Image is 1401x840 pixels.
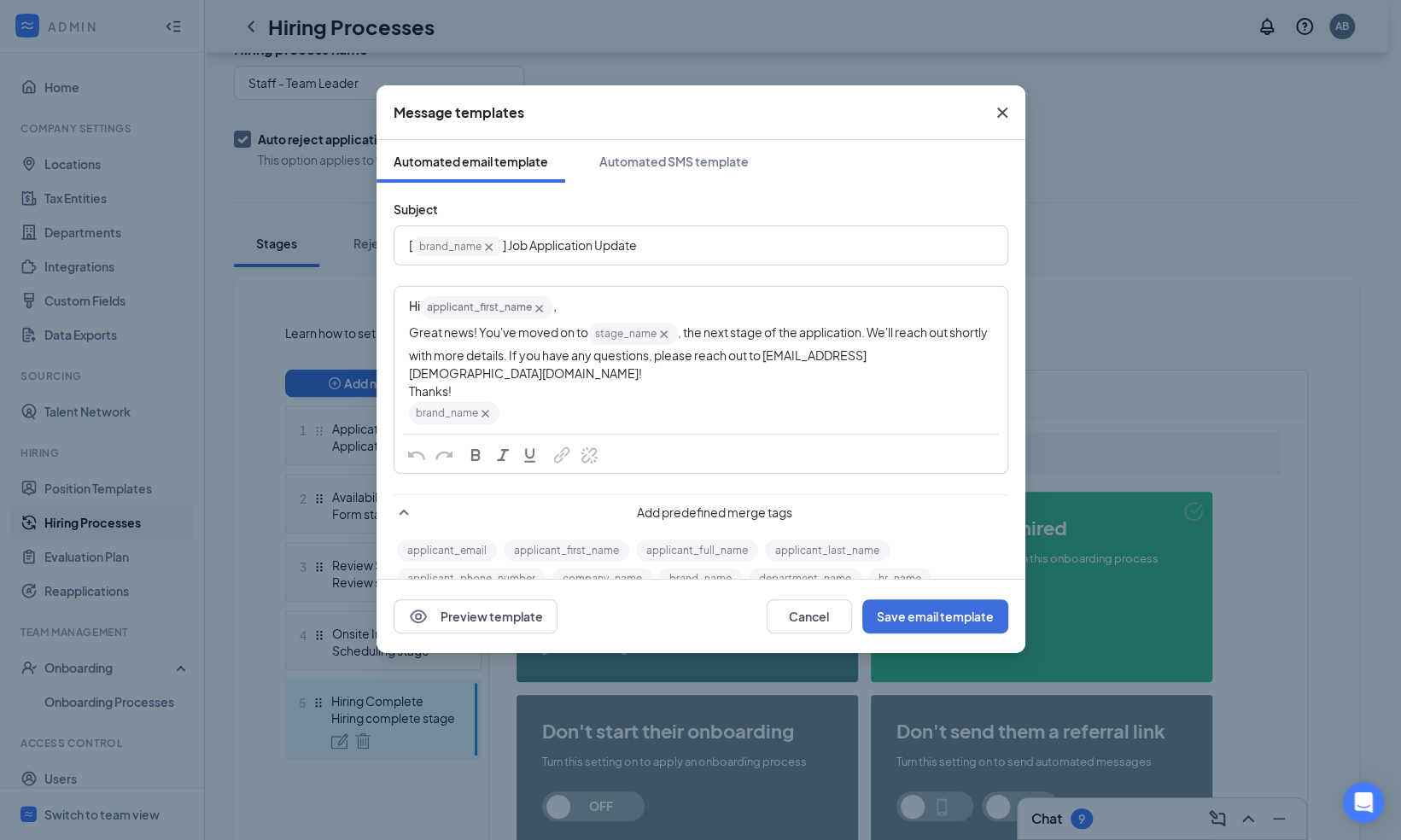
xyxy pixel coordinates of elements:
[517,443,544,469] button: Underline
[409,324,989,381] span: , the next stage of the application. We'll reach out shortly with more details. If you have any q...
[553,298,557,313] span: ,
[420,296,553,318] span: applicant_first_name‌‌‌‌
[394,153,548,170] div: Automated email template
[397,540,497,561] button: applicant_email
[395,288,1007,433] div: Edit text
[394,201,438,217] span: Subject
[394,103,524,122] div: Message templates
[394,599,557,633] button: EyePreview template
[979,85,1025,140] button: Close
[409,298,420,313] span: Hi
[394,502,414,522] svg: SmallChevronUp
[765,540,890,561] button: applicant_last_name
[421,504,1008,521] span: Add predefined merge tags
[409,402,499,424] span: brand_name‌‌‌‌
[548,443,575,469] button: Link
[749,568,861,589] button: department_name
[408,606,429,627] svg: Eye
[462,443,489,469] button: Bold
[767,599,852,633] button: Cancel
[636,540,758,561] button: applicant_full_name
[504,540,629,561] button: applicant_first_name
[552,568,652,589] button: company_name
[430,443,458,469] button: Redo
[482,240,496,254] svg: Cross
[868,568,931,589] button: hr_name
[478,406,493,421] svg: Cross
[397,568,546,589] button: applicant_phone_number
[588,323,678,345] span: stage_name‌‌‌‌
[409,237,412,253] span: [
[403,443,430,469] button: Undo
[659,568,742,589] button: brand_name
[409,383,452,399] span: Thanks!
[532,301,546,316] svg: Cross
[657,327,671,341] svg: Cross
[992,102,1013,123] svg: Cross
[394,494,1008,522] div: Add predefined merge tags
[395,227,1007,264] div: Edit text
[1343,782,1384,823] div: Open Intercom Messenger
[489,443,517,469] button: Italic
[409,324,588,340] span: Great news! You've moved on to
[862,599,1008,633] button: Save email template
[503,237,637,253] span: ] Job Application Update
[599,153,749,170] div: Automated SMS template
[575,443,603,469] button: Remove Link
[412,236,503,256] span: brand_name‌‌‌‌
